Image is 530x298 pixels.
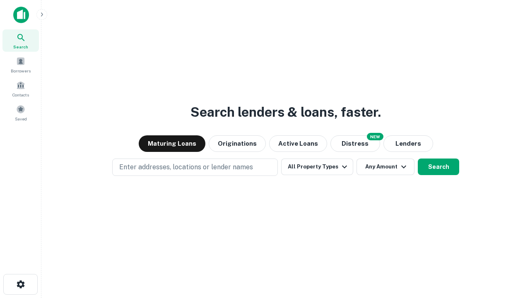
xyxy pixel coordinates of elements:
[12,91,29,98] span: Contacts
[269,135,327,152] button: Active Loans
[2,29,39,52] a: Search
[489,232,530,272] iframe: Chat Widget
[11,67,31,74] span: Borrowers
[112,159,278,176] button: Enter addresses, locations or lender names
[367,133,383,140] div: NEW
[119,162,253,172] p: Enter addresses, locations or lender names
[281,159,353,175] button: All Property Types
[190,102,381,122] h3: Search lenders & loans, faster.
[209,135,266,152] button: Originations
[330,135,380,152] button: Search distressed loans with lien and other non-mortgage details.
[139,135,205,152] button: Maturing Loans
[15,115,27,122] span: Saved
[2,77,39,100] a: Contacts
[13,43,28,50] span: Search
[418,159,459,175] button: Search
[357,159,414,175] button: Any Amount
[2,101,39,124] a: Saved
[13,7,29,23] img: capitalize-icon.png
[2,53,39,76] a: Borrowers
[383,135,433,152] button: Lenders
